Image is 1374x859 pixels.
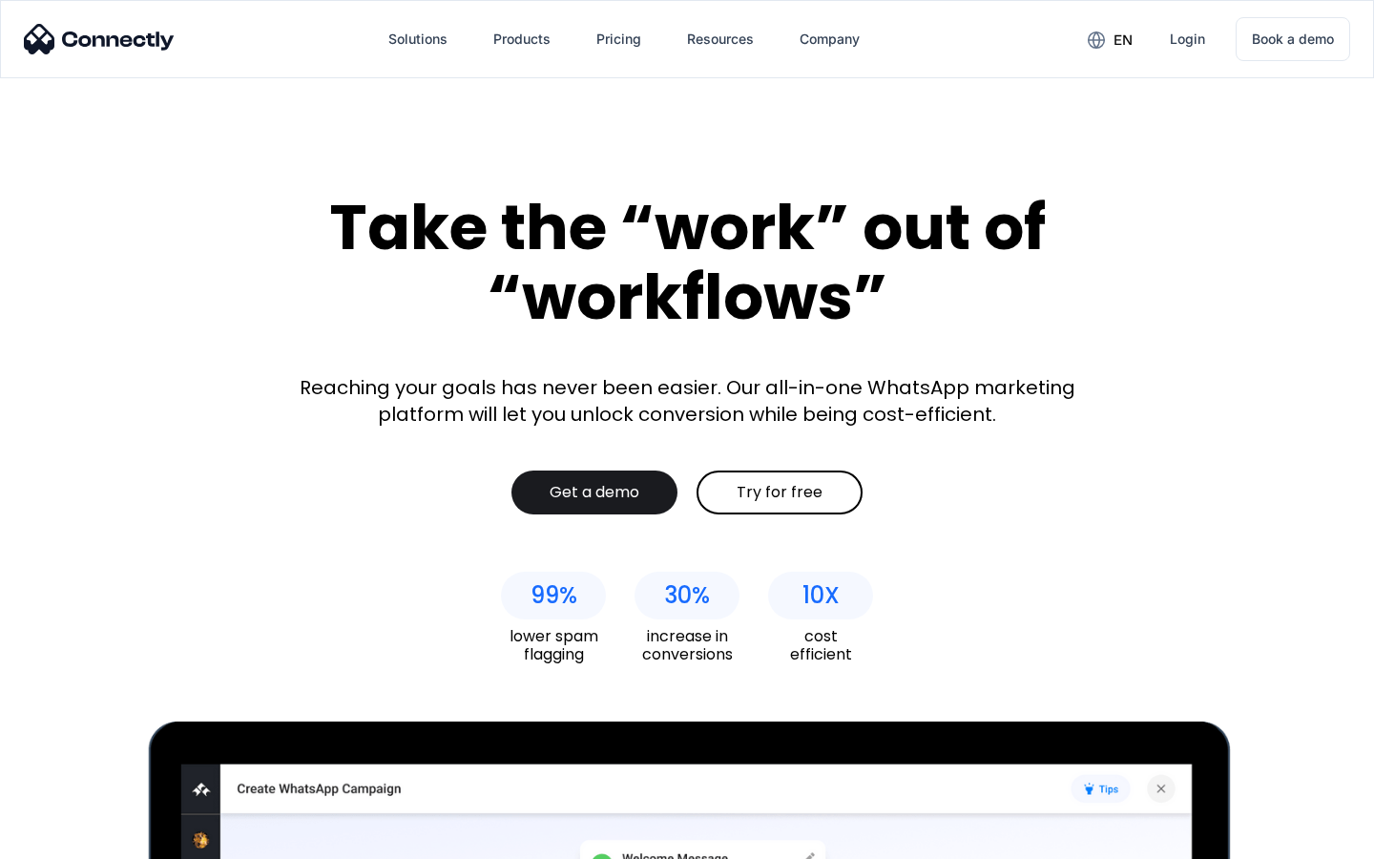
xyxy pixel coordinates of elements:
[687,26,754,52] div: Resources
[697,471,863,514] a: Try for free
[531,582,577,609] div: 99%
[768,627,873,663] div: cost efficient
[800,26,860,52] div: Company
[286,374,1088,428] div: Reaching your goals has never been easier. Our all-in-one WhatsApp marketing platform will let yo...
[493,26,551,52] div: Products
[550,483,639,502] div: Get a demo
[737,483,822,502] div: Try for free
[24,24,175,54] img: Connectly Logo
[511,471,677,514] a: Get a demo
[664,582,710,609] div: 30%
[38,826,114,852] ul: Language list
[581,16,656,62] a: Pricing
[258,193,1116,331] div: Take the “work” out of “workflows”
[596,26,641,52] div: Pricing
[802,582,840,609] div: 10X
[1114,27,1133,53] div: en
[1236,17,1350,61] a: Book a demo
[19,826,114,852] aside: Language selected: English
[1155,16,1220,62] a: Login
[1170,26,1205,52] div: Login
[635,627,739,663] div: increase in conversions
[388,26,448,52] div: Solutions
[501,627,606,663] div: lower spam flagging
